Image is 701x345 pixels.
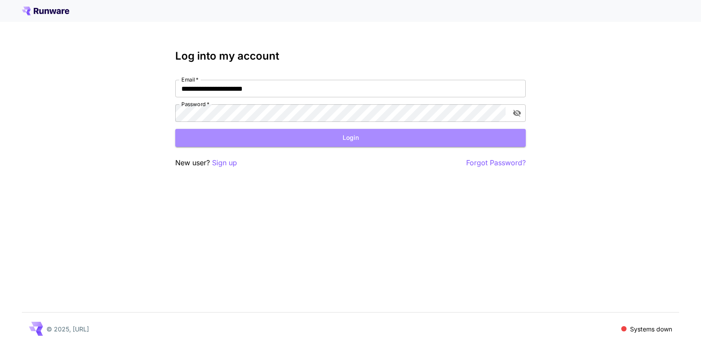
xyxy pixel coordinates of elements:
[175,157,237,168] p: New user?
[212,157,237,168] button: Sign up
[175,50,526,62] h3: Log into my account
[630,324,672,334] p: Systems down
[466,157,526,168] button: Forgot Password?
[181,100,209,108] label: Password
[509,105,525,121] button: toggle password visibility
[181,76,198,83] label: Email
[46,324,89,334] p: © 2025, [URL]
[175,129,526,147] button: Login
